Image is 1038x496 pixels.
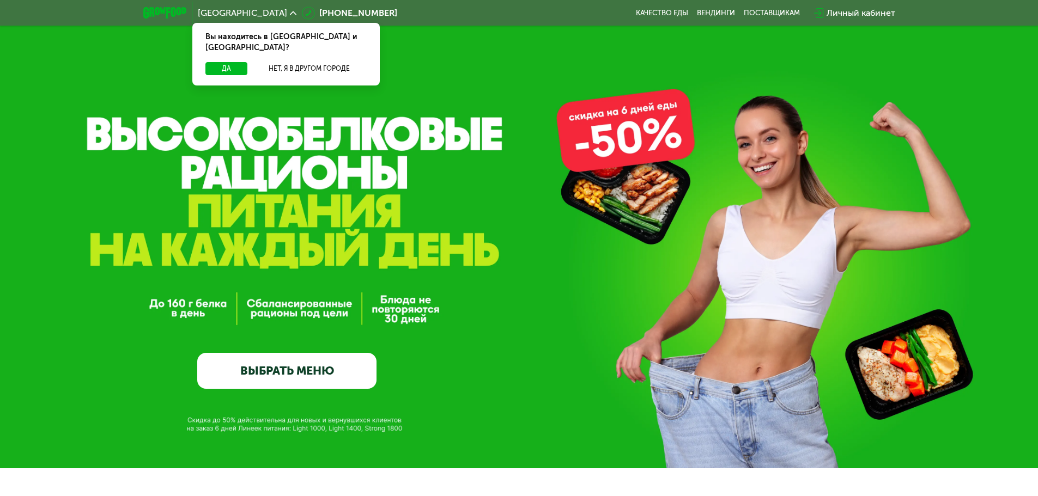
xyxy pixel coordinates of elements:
[252,62,367,75] button: Нет, я в другом городе
[205,62,247,75] button: Да
[198,9,287,17] span: [GEOGRAPHIC_DATA]
[827,7,895,20] div: Личный кабинет
[744,9,800,17] div: поставщикам
[697,9,735,17] a: Вендинги
[192,23,380,62] div: Вы находитесь в [GEOGRAPHIC_DATA] и [GEOGRAPHIC_DATA]?
[197,353,377,389] a: ВЫБРАТЬ МЕНЮ
[302,7,397,20] a: [PHONE_NUMBER]
[636,9,688,17] a: Качество еды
